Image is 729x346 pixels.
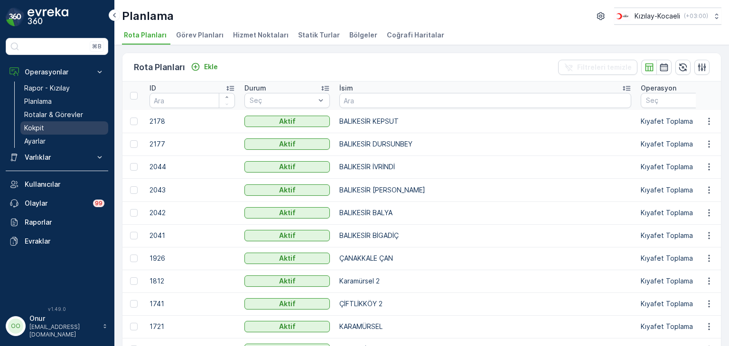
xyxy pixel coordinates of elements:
[335,247,636,270] td: ÇANAKKALE ÇAN
[244,275,330,287] button: Aktif
[279,162,296,172] p: Aktif
[124,30,167,40] span: Rota Planları
[339,83,353,93] p: İsim
[24,123,44,133] p: Kokpit
[20,108,108,121] a: Rotalar & Görevler
[6,314,108,338] button: OOOnur[EMAIL_ADDRESS][DOMAIN_NAME]
[244,83,266,93] p: Durum
[387,30,444,40] span: Coğrafi Haritalar
[24,83,70,93] p: Rapor - Kızılay
[130,300,138,308] div: Toggle Row Selected
[335,201,636,224] td: BALIKESİR BALYA
[6,194,108,213] a: Olaylar99
[24,137,46,146] p: Ayarlar
[29,314,98,323] p: Onur
[244,184,330,196] button: Aktif
[25,199,87,208] p: Olaylar
[150,93,235,108] input: Ara
[558,60,637,75] button: Filtreleri temizle
[349,30,377,40] span: Bölgeler
[614,8,721,25] button: Kızılay-Kocaeli(+03:00)
[20,121,108,135] a: Kokpit
[130,277,138,285] div: Toggle Row Selected
[646,96,711,105] p: Seç
[279,185,296,195] p: Aktif
[150,83,156,93] p: ID
[25,180,104,189] p: Kullanıcılar
[130,323,138,330] div: Toggle Row Selected
[95,200,103,207] p: 99
[130,140,138,148] div: Toggle Row Selected
[244,230,330,241] button: Aktif
[145,178,240,201] td: 2043
[130,232,138,239] div: Toggle Row Selected
[335,270,636,292] td: Karamürsel 2
[684,12,708,20] p: ( +03:00 )
[6,8,25,27] img: logo
[24,97,52,106] p: Planlama
[6,306,108,312] span: v 1.49.0
[6,63,108,82] button: Operasyonlar
[145,155,240,178] td: 2044
[145,110,240,133] td: 2178
[145,247,240,270] td: 1926
[577,63,632,72] p: Filtreleri temizle
[614,11,631,21] img: k%C4%B1z%C4%B1lay_0jL9uU1.png
[134,61,185,74] p: Rota Planları
[122,9,174,24] p: Planlama
[279,254,296,263] p: Aktif
[145,315,240,338] td: 1721
[187,61,222,73] button: Ekle
[279,117,296,126] p: Aktif
[25,153,89,162] p: Varlıklar
[279,276,296,286] p: Aktif
[25,67,89,77] p: Operasyonlar
[145,270,240,292] td: 1812
[6,148,108,167] button: Varlıklar
[335,110,636,133] td: BALIKESİR KEPSUT
[145,292,240,315] td: 1741
[176,30,224,40] span: Görev Planları
[145,224,240,247] td: 2041
[335,155,636,178] td: BALIKESİR İVRİNDİ
[339,93,631,108] input: Ara
[130,255,138,262] div: Toggle Row Selected
[204,62,218,72] p: Ekle
[130,186,138,194] div: Toggle Row Selected
[130,118,138,125] div: Toggle Row Selected
[279,322,296,331] p: Aktif
[145,133,240,155] td: 2177
[335,224,636,247] td: BALIKESİR BİGADİÇ
[25,218,104,227] p: Raporlar
[250,96,315,105] p: Seç
[244,161,330,173] button: Aktif
[145,201,240,224] td: 2042
[92,43,102,50] p: ⌘B
[335,133,636,155] td: BALIKESİR DURSUNBEY
[244,138,330,150] button: Aktif
[6,213,108,232] a: Raporlar
[635,11,680,21] p: Kızılay-Kocaeli
[279,299,296,309] p: Aktif
[130,163,138,171] div: Toggle Row Selected
[24,110,83,119] p: Rotalar & Görevler
[279,231,296,240] p: Aktif
[279,208,296,218] p: Aktif
[298,30,340,40] span: Statik Turlar
[335,292,636,315] td: ÇİFTLİKKÖY 2
[244,298,330,310] button: Aktif
[20,135,108,148] a: Ayarlar
[244,207,330,219] button: Aktif
[233,30,289,40] span: Hizmet Noktaları
[335,315,636,338] td: KARAMÜRSEL
[130,209,138,217] div: Toggle Row Selected
[25,237,104,246] p: Evraklar
[20,82,108,95] a: Rapor - Kızılay
[6,175,108,194] a: Kullanıcılar
[29,323,98,338] p: [EMAIL_ADDRESS][DOMAIN_NAME]
[244,253,330,264] button: Aktif
[641,83,676,93] p: Operasyon
[244,116,330,127] button: Aktif
[8,319,23,334] div: OO
[244,321,330,332] button: Aktif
